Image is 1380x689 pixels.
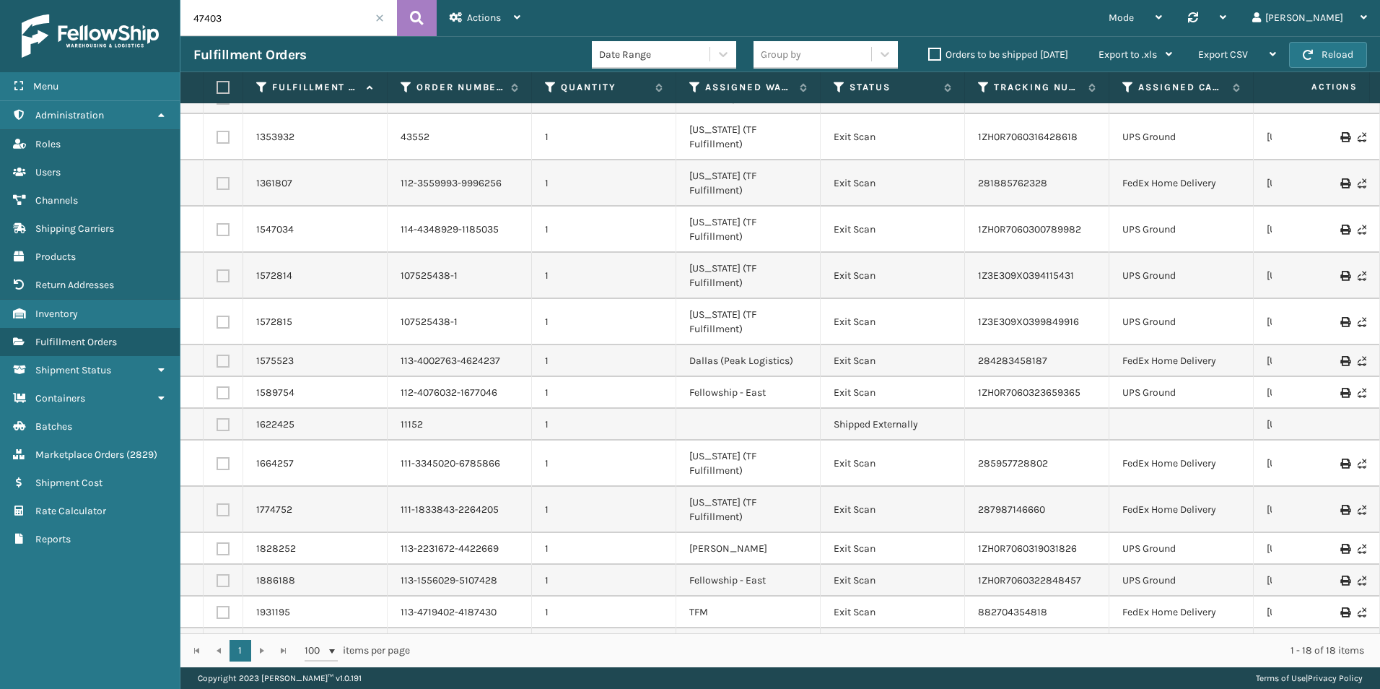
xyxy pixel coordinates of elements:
[676,487,821,533] td: [US_STATE] (TF Fulfillment)
[35,109,104,121] span: Administration
[532,207,676,253] td: 1
[401,176,502,191] a: 112-3559993-9996256
[978,386,1080,399] a: 1ZH0R7060323659365
[230,640,251,662] a: 1
[1099,48,1157,61] span: Export to .xls
[35,533,71,545] span: Reports
[1358,505,1366,515] i: Never Shipped
[978,542,1077,555] a: 1ZH0R7060319031826
[1358,132,1366,142] i: Never Shipped
[1109,377,1254,409] td: UPS Ground
[1109,207,1254,253] td: UPS Ground
[676,207,821,253] td: [US_STATE] (TF Fulfillment)
[35,138,61,150] span: Roles
[401,354,500,368] a: 113-4002763-4624237
[1109,12,1134,24] span: Mode
[532,487,676,533] td: 1
[978,355,1047,367] a: 284283458187
[532,628,676,675] td: 1
[1340,576,1349,586] i: Print Label
[978,316,1079,328] a: 1Z3E309X0399849916
[401,315,458,329] a: 107525438-1
[1358,225,1366,235] i: Never Shipped
[1358,576,1366,586] i: Never Shipped
[256,605,290,620] a: 1931195
[35,420,72,433] span: Batches
[256,573,295,588] a: 1886188
[256,315,292,329] a: 1572815
[1340,459,1349,469] i: Print Label
[35,251,76,263] span: Products
[821,377,965,409] td: Exit Scan
[821,628,965,675] td: Exit Scan
[1308,673,1363,683] a: Privacy Policy
[256,386,294,400] a: 1589754
[821,533,965,565] td: Exit Scan
[1256,667,1363,689] div: |
[1340,388,1349,398] i: Print Label
[532,533,676,565] td: 1
[532,409,676,441] td: 1
[401,417,423,432] a: 11152
[821,160,965,207] td: Exit Scan
[1256,673,1306,683] a: Terms of Use
[1109,160,1254,207] td: FedEx Home Delivery
[928,48,1068,61] label: Orders to be shipped [DATE]
[561,81,648,94] label: Quantity
[676,114,821,160] td: [US_STATE] (TF Fulfillment)
[401,269,458,283] a: 107525438-1
[676,628,821,675] td: [US_STATE] (TF Fulfillment)
[532,253,676,299] td: 1
[1340,132,1349,142] i: Print Label
[256,222,294,237] a: 1547034
[1340,225,1349,235] i: Print Label
[821,441,965,487] td: Exit Scan
[1340,271,1349,281] i: Print Label
[401,605,497,620] a: 113-4719402-4187430
[978,131,1078,143] a: 1ZH0R7060316428618
[1109,441,1254,487] td: FedEx Home Delivery
[256,130,294,144] a: 1353932
[35,477,102,489] span: Shipment Cost
[256,176,292,191] a: 1361807
[532,345,676,377] td: 1
[1109,565,1254,597] td: UPS Ground
[705,81,792,94] label: Assigned Warehouse
[676,299,821,345] td: [US_STATE] (TF Fulfillment)
[1266,75,1366,99] span: Actions
[33,80,58,92] span: Menu
[1289,42,1367,68] button: Reload
[761,47,801,62] div: Group by
[430,643,1364,658] div: 1 - 18 of 18 items
[821,207,965,253] td: Exit Scan
[35,166,61,178] span: Users
[416,81,504,94] label: Order Number
[532,597,676,628] td: 1
[532,565,676,597] td: 1
[305,640,410,662] span: items per page
[821,409,965,441] td: Shipped Externally
[1109,533,1254,565] td: UPS Ground
[401,503,499,517] a: 111-1833843-2264205
[401,573,497,588] a: 113-1556029-5107428
[978,574,1081,586] a: 1ZH0R7060322848457
[1340,544,1349,554] i: Print Label
[821,253,965,299] td: Exit Scan
[532,377,676,409] td: 1
[198,667,362,689] p: Copyright 2023 [PERSON_NAME]™ v 1.0.191
[256,269,292,283] a: 1572814
[821,597,965,628] td: Exit Scan
[676,345,821,377] td: Dallas (Peak Logistics)
[1358,388,1366,398] i: Never Shipped
[126,448,157,461] span: ( 2829 )
[978,457,1048,469] a: 285957728802
[1358,544,1366,554] i: Never Shipped
[676,597,821,628] td: TFM
[676,253,821,299] td: [US_STATE] (TF Fulfillment)
[821,299,965,345] td: Exit Scan
[1109,299,1254,345] td: UPS Ground
[305,643,326,658] span: 100
[821,565,965,597] td: Exit Scan
[994,81,1081,94] label: Tracking Number
[35,194,78,207] span: Channels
